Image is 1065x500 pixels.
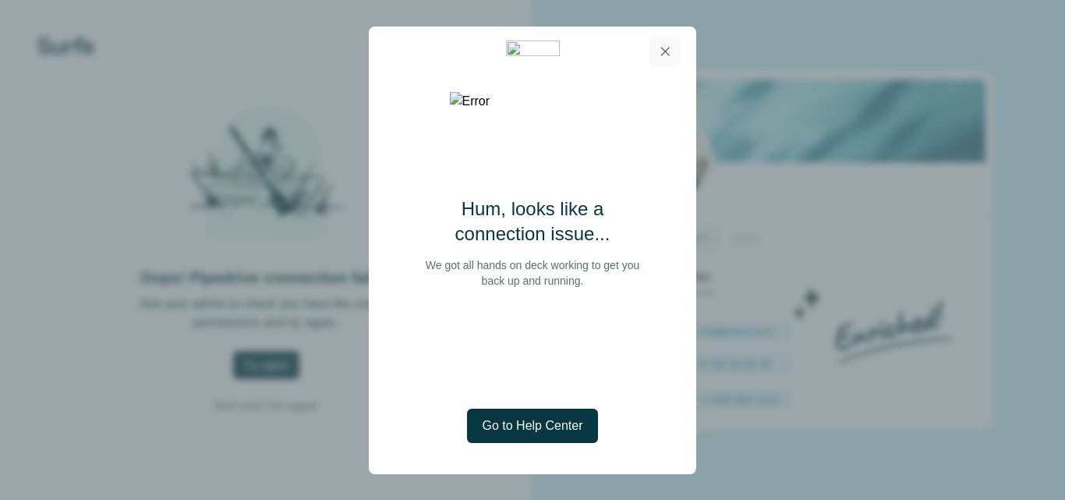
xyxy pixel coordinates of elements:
span: Go to Help Center [483,417,583,435]
p: We got all hands on deck working to get you back up and running. [419,257,646,289]
button: Go to Help Center [467,409,599,443]
img: Error [450,92,616,111]
img: dbf87696-ab9e-42e3-aa6b-17085e509e2f [506,41,560,62]
h2: Hum, looks like a connection issue... [419,197,646,246]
